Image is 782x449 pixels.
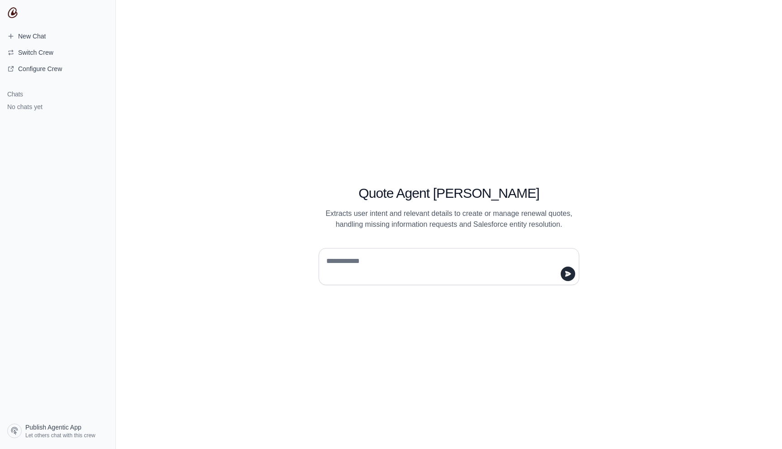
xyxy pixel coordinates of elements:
[4,420,112,442] a: Publish Agentic App Let others chat with this crew
[4,29,112,43] a: New Chat
[18,48,53,57] span: Switch Crew
[18,32,46,41] span: New Chat
[25,432,95,439] span: Let others chat with this crew
[25,423,81,432] span: Publish Agentic App
[18,64,62,73] span: Configure Crew
[4,45,112,60] button: Switch Crew
[319,185,579,201] h1: Quote Agent [PERSON_NAME]
[319,208,579,230] p: Extracts user intent and relevant details to create or manage renewal quotes, handling missing in...
[7,7,18,18] img: CrewAI Logo
[4,62,112,76] a: Configure Crew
